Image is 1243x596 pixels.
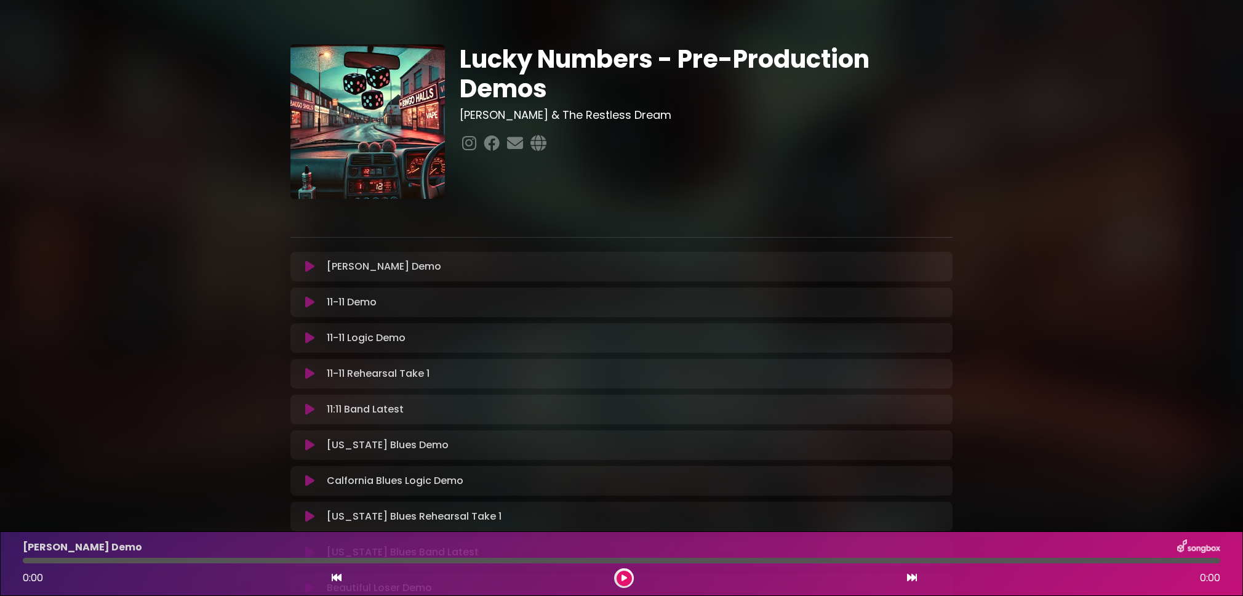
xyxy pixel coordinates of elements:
h3: [PERSON_NAME] & The Restless Dream [460,108,953,122]
p: [US_STATE] Blues Rehearsal Take 1 [327,509,502,524]
p: Calfornia Blues Logic Demo [327,473,463,488]
p: 11-11 Demo [327,295,377,310]
img: songbox-logo-white.png [1177,539,1220,555]
p: 11-11 Rehearsal Take 1 [327,366,430,381]
h1: Lucky Numbers - Pre-Production Demos [460,44,953,103]
span: 0:00 [23,571,43,585]
p: 11-11 Logic Demo [327,331,406,345]
p: 11:11 Band Latest [327,402,404,417]
img: VFerzh8ySi7zWaZ4JPtg [290,44,445,199]
p: [US_STATE] Blues Demo [327,438,449,453]
span: 0:00 [1200,571,1220,586]
p: [PERSON_NAME] Demo [23,540,142,555]
p: [PERSON_NAME] Demo [327,259,441,274]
